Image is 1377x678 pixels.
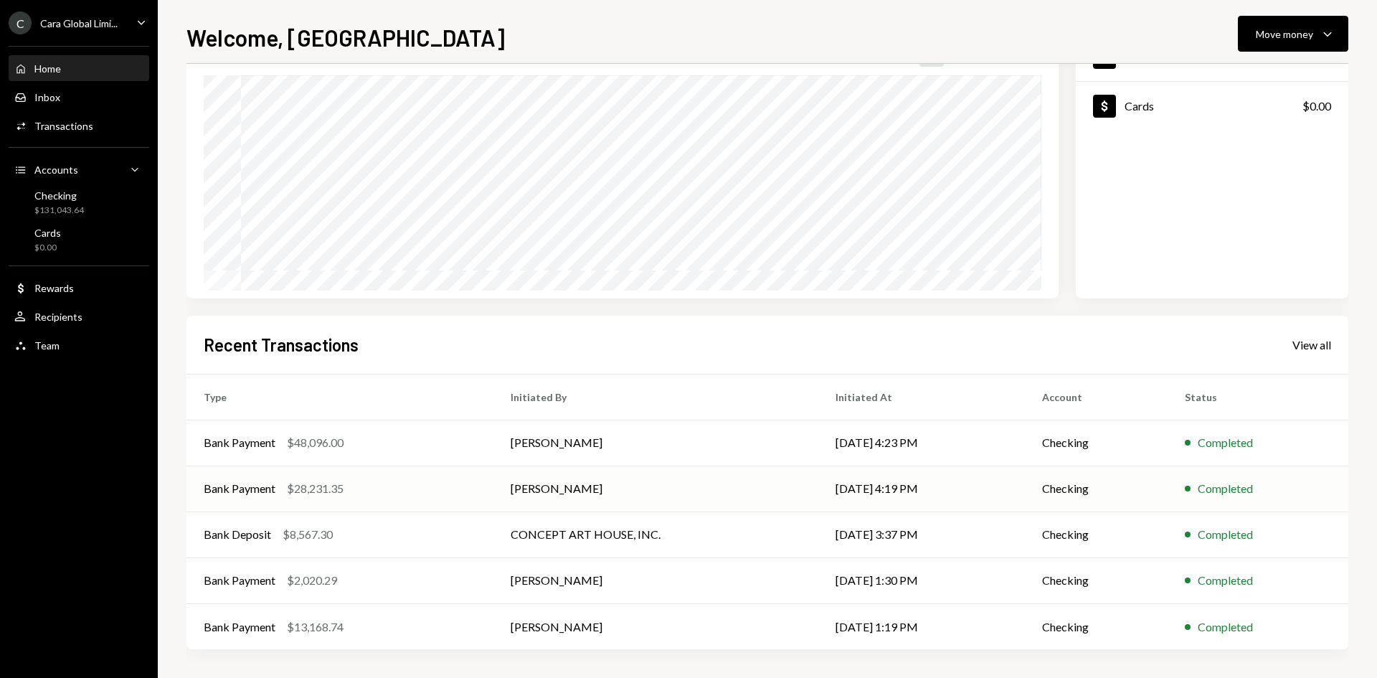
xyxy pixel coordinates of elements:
th: Status [1168,374,1348,420]
td: Checking [1025,466,1168,512]
td: [DATE] 4:23 PM [818,420,1024,466]
h1: Welcome, [GEOGRAPHIC_DATA] [186,23,505,52]
div: Completed [1198,434,1253,451]
div: $8,567.30 [283,526,333,543]
div: View all [1292,338,1331,352]
div: Bank Payment [204,480,275,497]
td: [PERSON_NAME] [493,466,818,512]
div: Transactions [34,120,93,132]
div: Bank Payment [204,572,275,589]
td: Checking [1025,603,1168,649]
a: Cards$0.00 [9,222,149,257]
div: Accounts [34,164,78,176]
div: C [9,11,32,34]
th: Initiated By [493,374,818,420]
a: View all [1292,336,1331,352]
a: Transactions [9,113,149,138]
h2: Recent Transactions [204,333,359,357]
td: [DATE] 3:37 PM [818,512,1024,557]
div: $0.00 [34,242,61,254]
div: Cards [1125,99,1154,113]
a: Home [9,55,149,81]
div: Inbox [34,91,60,103]
td: CONCEPT ART HOUSE, INC. [493,512,818,557]
div: $2,020.29 [287,572,337,589]
div: $0.00 [1302,98,1331,115]
th: Account [1025,374,1168,420]
a: Accounts [9,156,149,182]
div: $13,168.74 [287,618,344,636]
div: $48,096.00 [287,434,344,451]
td: Checking [1025,420,1168,466]
div: Bank Payment [204,618,275,636]
div: Rewards [34,282,74,294]
a: Cards$0.00 [1076,82,1348,130]
div: $28,231.35 [287,480,344,497]
div: Move money [1256,27,1313,42]
th: Initiated At [818,374,1024,420]
div: Bank Payment [204,434,275,451]
div: Completed [1198,618,1253,636]
div: Home [34,62,61,75]
div: Completed [1198,572,1253,589]
div: Bank Deposit [204,526,271,543]
th: Type [186,374,493,420]
td: [DATE] 1:19 PM [818,603,1024,649]
div: $131,043.64 [34,204,84,217]
div: Team [34,339,60,352]
a: Team [9,332,149,358]
a: Rewards [9,275,149,301]
div: Completed [1198,480,1253,497]
div: Cara Global Limi... [40,17,118,29]
td: [PERSON_NAME] [493,603,818,649]
td: [DATE] 4:19 PM [818,466,1024,512]
td: [PERSON_NAME] [493,557,818,603]
td: Checking [1025,557,1168,603]
td: Checking [1025,512,1168,557]
td: [DATE] 1:30 PM [818,557,1024,603]
div: Recipients [34,311,82,323]
div: Checking [34,189,84,202]
div: Cards [34,227,61,239]
td: [PERSON_NAME] [493,420,818,466]
button: Move money [1238,16,1348,52]
a: Inbox [9,84,149,110]
a: Checking$131,043.64 [9,185,149,220]
div: Completed [1198,526,1253,543]
a: Recipients [9,303,149,329]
